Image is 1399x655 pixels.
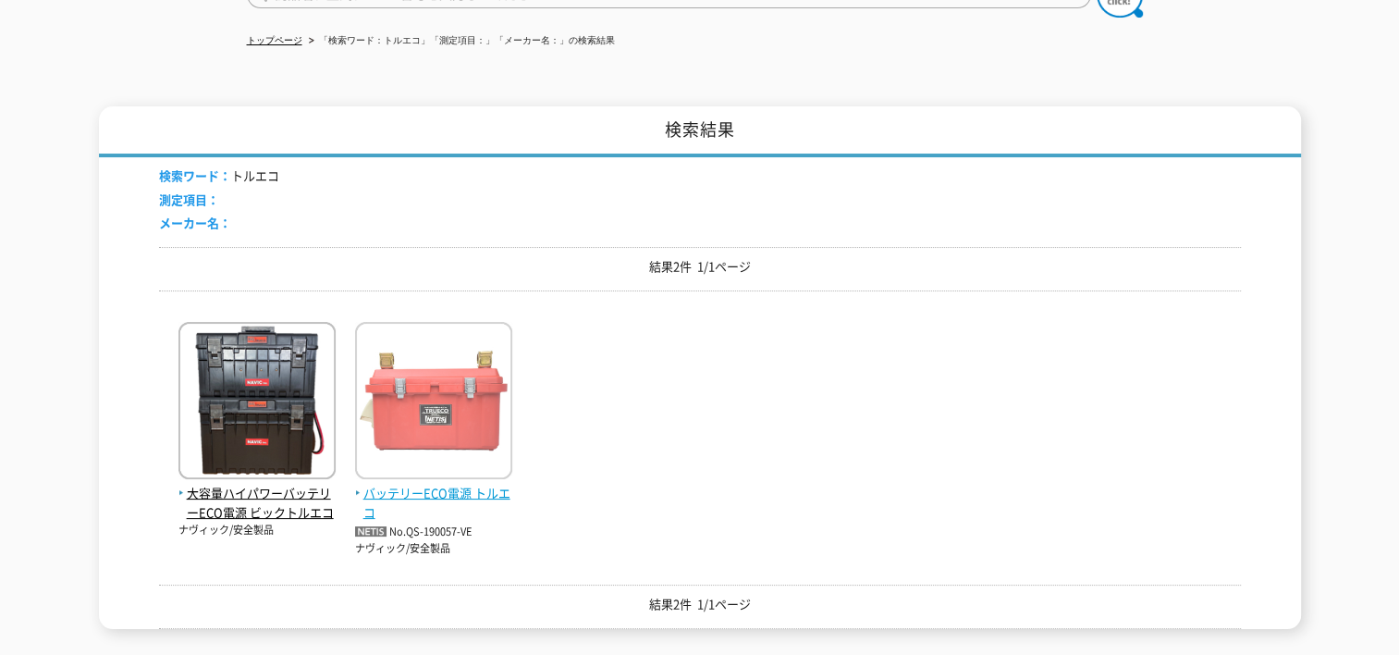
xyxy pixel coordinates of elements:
[178,484,336,523] span: 大容量ハイパワーバッテリーECO電源 ビックトルエコ
[159,191,219,208] span: 測定項目：
[159,257,1241,277] p: 結果2件 1/1ページ
[305,31,615,51] li: 「検索ワード：トルエコ」「測定項目：」「メーカー名：」の検索結果
[355,484,512,523] span: バッテリーECO電源 トルエコ
[159,214,231,231] span: メーカー名：
[99,106,1301,157] h1: 検索結果
[355,322,512,484] img: トルエコ
[178,322,336,484] img: ビックトルエコ
[178,523,336,538] p: ナヴィック/安全製品
[355,464,512,522] a: バッテリーECO電源 トルエコ
[159,595,1241,614] p: 結果2件 1/1ページ
[247,35,302,45] a: トップページ
[159,167,231,184] span: 検索ワード：
[355,523,512,542] p: No.QS-190057-VE
[355,541,512,557] p: ナヴィック/安全製品
[159,167,279,186] li: トルエコ
[178,464,336,522] a: 大容量ハイパワーバッテリーECO電源 ビックトルエコ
